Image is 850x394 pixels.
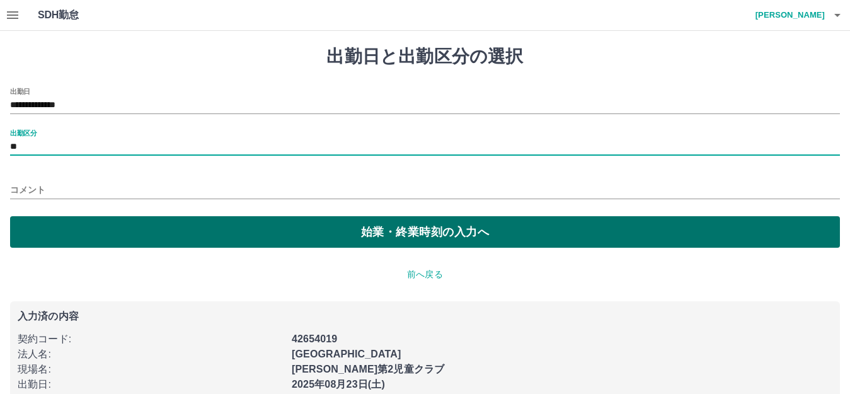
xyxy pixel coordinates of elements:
[292,379,385,390] b: 2025年08月23日(土)
[10,128,37,137] label: 出勤区分
[18,377,284,392] p: 出勤日 :
[18,332,284,347] p: 契約コード :
[10,46,840,67] h1: 出勤日と出勤区分の選択
[10,216,840,248] button: 始業・終業時刻の入力へ
[18,311,832,322] p: 入力済の内容
[292,349,401,359] b: [GEOGRAPHIC_DATA]
[292,333,337,344] b: 42654019
[10,86,30,96] label: 出勤日
[10,268,840,281] p: 前へ戻る
[18,362,284,377] p: 現場名 :
[18,347,284,362] p: 法人名 :
[292,364,444,374] b: [PERSON_NAME]第2児童クラブ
